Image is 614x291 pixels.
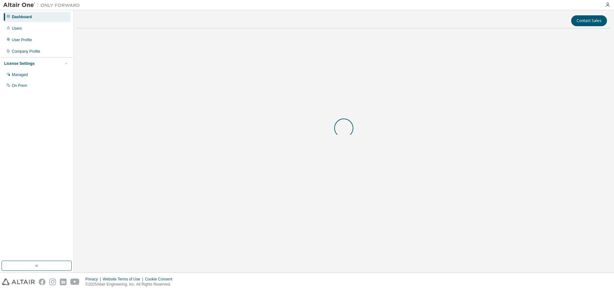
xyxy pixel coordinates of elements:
div: Website Terms of Use [103,277,145,282]
div: On Prem [12,83,27,88]
div: Dashboard [12,14,32,19]
img: youtube.svg [70,279,80,285]
img: instagram.svg [49,279,56,285]
img: altair_logo.svg [2,279,35,285]
div: Users [12,26,22,31]
img: linkedin.svg [60,279,67,285]
p: © 2025 Altair Engineering, Inc. All Rights Reserved. [85,282,176,287]
div: Cookie Consent [145,277,176,282]
div: Managed [12,72,28,77]
div: License Settings [4,61,35,66]
img: Altair One [3,2,83,8]
img: facebook.svg [39,279,45,285]
button: Contact Sales [571,15,607,26]
div: User Profile [12,37,32,42]
div: Privacy [85,277,103,282]
div: Company Profile [12,49,40,54]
